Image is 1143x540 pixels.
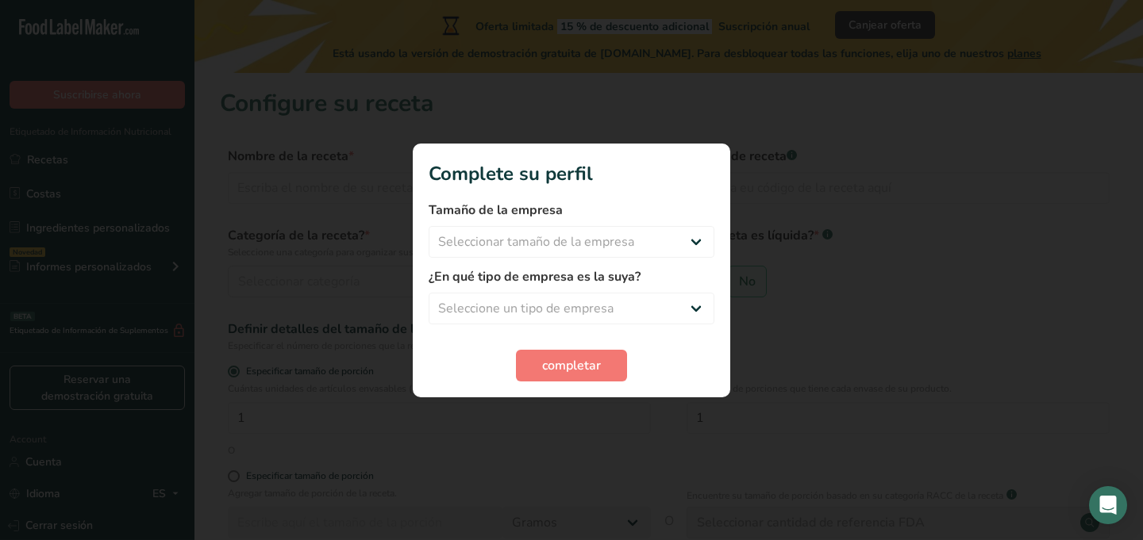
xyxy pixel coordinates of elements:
[542,356,601,375] span: completar
[1089,486,1127,524] div: Open Intercom Messenger
[429,201,714,220] label: Tamaño de la empresa
[516,350,627,381] button: completar
[429,267,714,286] label: ¿En qué tipo de empresa es la suya?
[429,159,714,188] h1: Complete su perfil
